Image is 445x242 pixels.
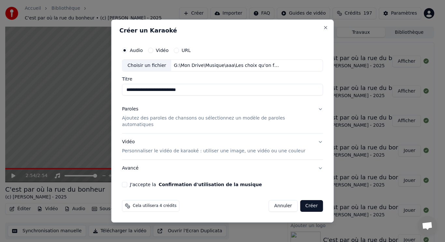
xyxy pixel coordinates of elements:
[122,60,171,71] div: Choisir un fichier
[130,48,143,53] label: Audio
[120,28,326,33] h2: Créer un Karaoké
[300,200,323,212] button: Créer
[156,48,168,53] label: Vidéo
[159,182,262,187] button: J'accepte la
[269,200,297,212] button: Annuler
[122,77,323,82] label: Titre
[122,134,323,159] button: VidéoPersonnaliser le vidéo de karaoké : utiliser une image, une vidéo ou une couleur
[122,139,306,154] div: Vidéo
[133,203,177,209] span: Cela utilisera 4 crédits
[122,115,313,128] p: Ajoutez des paroles de chansons ou sélectionnez un modèle de paroles automatiques
[122,101,323,134] button: ParolesAjoutez des paroles de chansons ou sélectionnez un modèle de paroles automatiques
[182,48,191,53] label: URL
[122,160,323,177] button: Avancé
[122,148,306,154] p: Personnaliser le vidéo de karaoké : utiliser une image, une vidéo ou une couleur
[130,182,262,187] label: J'accepte la
[171,62,282,69] div: G:\Mon Drive\Musique\aaa\Les choix qu'on fait\Les choix qu'on fait - Sortie.mp3
[122,106,138,113] div: Paroles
